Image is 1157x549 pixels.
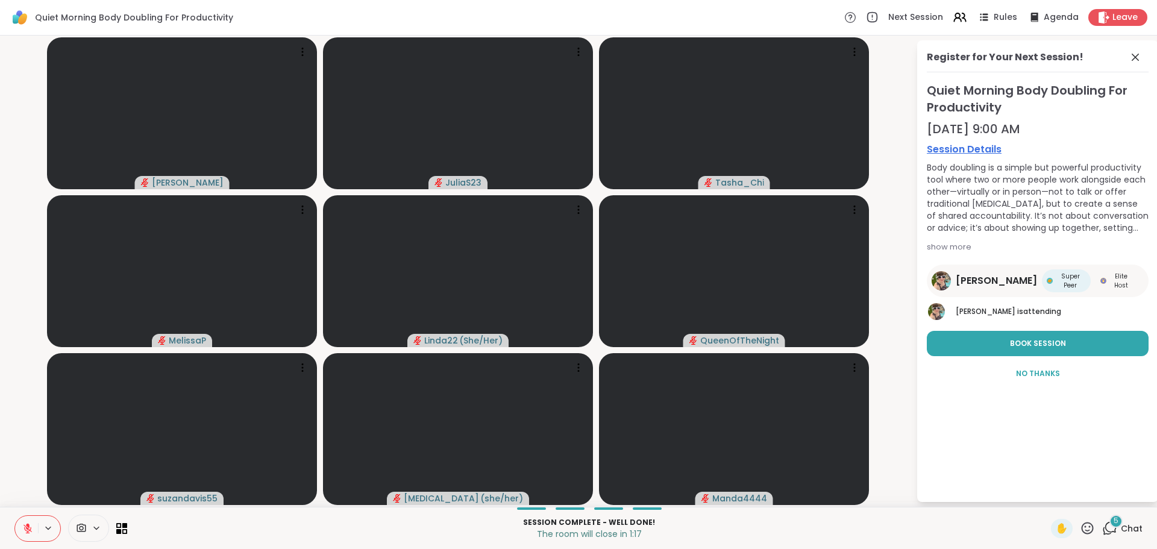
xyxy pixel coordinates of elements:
span: Quiet Morning Body Doubling For Productivity [927,82,1149,116]
span: audio-muted [704,178,713,187]
div: Register for Your Next Session! [927,50,1083,64]
span: [PERSON_NAME] [956,306,1015,316]
span: QueenOfTheNight [700,334,779,347]
span: JuliaS23 [445,177,481,189]
span: ( she/her ) [480,492,523,504]
button: Book Session [927,331,1149,356]
span: Chat [1121,522,1143,535]
p: is attending [956,306,1149,317]
span: Manda4444 [712,492,767,504]
button: No Thanks [927,361,1149,386]
div: show more [927,241,1149,253]
p: The room will close in 1:17 [134,528,1044,540]
span: suzandavis55 [157,492,218,504]
span: audio-muted [413,336,422,345]
img: ShareWell Logomark [10,7,30,28]
span: Book Session [1010,338,1066,349]
span: Elite Host [1109,272,1134,290]
img: Adrienne_QueenOfTheDawn [932,271,951,290]
span: Linda22 [424,334,458,347]
span: ✋ [1056,521,1068,536]
a: Session Details [927,142,1149,157]
span: audio-muted [689,336,698,345]
img: Super Peer [1047,278,1053,284]
span: 5 [1114,516,1118,526]
span: Quiet Morning Body Doubling For Productivity [35,11,233,24]
span: Super Peer [1055,272,1086,290]
span: [MEDICAL_DATA] [404,492,479,504]
span: Next Session [888,11,943,24]
div: Body doubling is a simple but powerful productivity tool where two or more people work alongside ... [927,162,1149,234]
span: [PERSON_NAME] [956,274,1037,288]
span: Tasha_Chi [715,177,764,189]
span: audio-muted [146,494,155,503]
span: MelissaP [169,334,206,347]
span: audio-muted [393,494,401,503]
span: No Thanks [1016,368,1060,379]
span: audio-muted [434,178,443,187]
span: audio-muted [141,178,149,187]
p: Session Complete - well done! [134,517,1044,528]
span: Leave [1112,11,1138,24]
img: Adrienne_QueenOfTheDawn [928,303,945,320]
img: Elite Host [1100,278,1106,284]
span: Rules [994,11,1017,24]
span: audio-muted [158,336,166,345]
a: Adrienne_QueenOfTheDawn[PERSON_NAME]Super PeerSuper PeerElite HostElite Host [927,265,1149,297]
span: [PERSON_NAME] [152,177,224,189]
div: [DATE] 9:00 AM [927,121,1149,137]
span: Agenda [1044,11,1079,24]
span: ( She/Her ) [459,334,503,347]
span: audio-muted [701,494,710,503]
